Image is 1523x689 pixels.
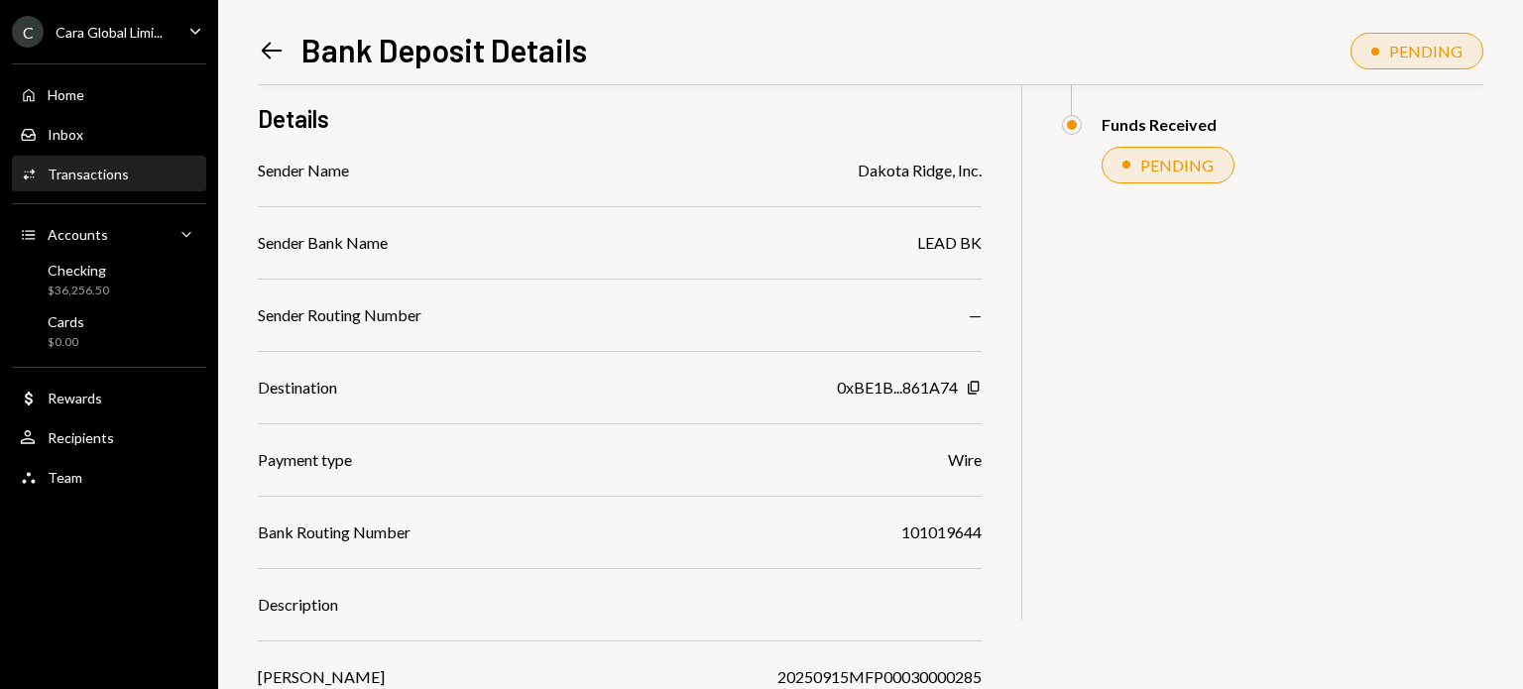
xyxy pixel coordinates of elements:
[301,30,587,69] h1: Bank Deposit Details
[12,380,206,415] a: Rewards
[258,303,421,327] div: Sender Routing Number
[258,593,338,617] div: Description
[258,520,410,544] div: Bank Routing Number
[837,376,958,400] div: 0xBE1B...861A74
[258,231,388,255] div: Sender Bank Name
[777,665,982,689] div: 20250915MFP00030000285
[258,102,329,135] h3: Details
[901,520,982,544] div: 101019644
[258,665,385,689] div: [PERSON_NAME]
[12,216,206,252] a: Accounts
[12,76,206,112] a: Home
[1102,115,1217,134] div: Funds Received
[12,459,206,495] a: Team
[858,159,982,182] div: Dakota Ridge, Inc.
[1140,156,1214,174] div: PENDING
[48,126,83,143] div: Inbox
[258,376,337,400] div: Destination
[48,429,114,446] div: Recipients
[969,303,982,327] div: —
[56,24,163,41] div: Cara Global Limi...
[48,313,84,330] div: Cards
[12,116,206,152] a: Inbox
[48,334,84,351] div: $0.00
[48,469,82,486] div: Team
[12,256,206,303] a: Checking$36,256.50
[258,159,349,182] div: Sender Name
[12,307,206,355] a: Cards$0.00
[48,283,109,299] div: $36,256.50
[12,16,44,48] div: C
[48,166,129,182] div: Transactions
[12,419,206,455] a: Recipients
[12,156,206,191] a: Transactions
[48,226,108,243] div: Accounts
[1389,42,1463,60] div: PENDING
[948,448,982,472] div: Wire
[48,262,109,279] div: Checking
[258,448,352,472] div: Payment type
[917,231,982,255] div: LEAD BK
[48,390,102,406] div: Rewards
[48,86,84,103] div: Home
